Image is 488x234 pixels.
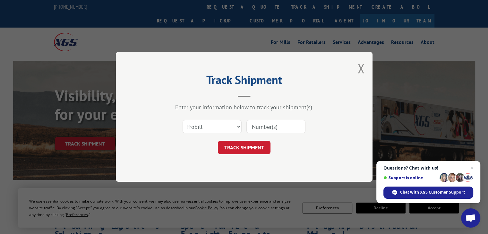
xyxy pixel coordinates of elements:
[468,164,475,172] span: Close chat
[400,189,465,195] span: Chat with XGS Customer Support
[148,75,340,88] h2: Track Shipment
[357,60,364,77] button: Close modal
[383,187,473,199] div: Chat with XGS Customer Support
[383,175,437,180] span: Support is online
[383,165,473,171] span: Questions? Chat with us!
[148,104,340,111] div: Enter your information below to track your shipment(s).
[246,120,305,134] input: Number(s)
[461,208,480,228] div: Open chat
[218,141,270,155] button: TRACK SHIPMENT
